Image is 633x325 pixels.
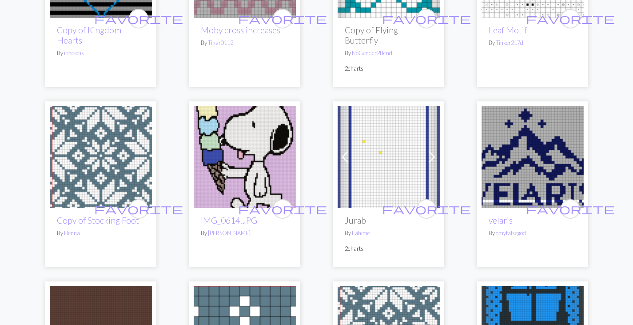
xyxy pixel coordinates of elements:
[482,106,584,208] img: velaris
[57,49,145,57] p: By
[129,9,148,28] button: favourite
[417,9,436,28] button: favourite
[201,39,289,47] p: By
[57,215,139,225] a: Copy of Stocking Foot
[208,229,251,237] a: [PERSON_NAME]
[194,106,296,208] img: IMG_0614.JPG
[382,10,471,28] i: favourite
[345,245,433,253] p: 2 charts
[57,25,121,45] a: Copy of Kingdom Hearts
[50,106,152,208] img: Stocking Foot
[338,152,440,160] a: Jurab
[57,229,145,237] p: By
[129,199,148,219] button: favourite
[345,49,433,57] p: By
[64,49,84,56] a: ipheions
[561,199,580,219] button: favourite
[208,39,233,46] a: Tinar0112
[482,152,584,160] a: velaris
[94,200,183,218] i: favourite
[201,215,257,225] a: IMG_0614.JPG
[194,152,296,160] a: IMG_0614.JPG
[238,10,327,28] i: favourite
[345,25,433,45] h2: Copy of Flying Butterfly
[489,39,577,47] p: By
[201,25,280,35] a: Moby cross increases
[382,12,471,25] span: favorite
[382,202,471,216] span: favorite
[489,229,577,237] p: By
[561,9,580,28] button: favourite
[238,202,327,216] span: favorite
[352,229,370,237] a: Fahime
[238,12,327,25] span: favorite
[94,12,183,25] span: favorite
[345,215,433,225] h2: Jurab
[201,229,289,237] p: By
[417,199,436,219] button: favourite
[526,202,615,216] span: favorite
[345,64,433,73] p: 2 charts
[496,229,526,237] a: omyfalsegod
[526,12,615,25] span: favorite
[238,200,327,218] i: favourite
[94,10,183,28] i: favourite
[338,106,440,208] img: Jurab
[94,202,183,216] span: favorite
[64,229,80,237] a: Henna
[345,229,433,237] p: By
[273,9,292,28] button: favourite
[273,199,292,219] button: favourite
[489,25,527,35] a: Leaf Motif
[526,10,615,28] i: favourite
[489,215,513,225] a: velaris
[50,152,152,160] a: Stocking Foot
[496,39,523,46] a: Tinker217d
[352,49,392,56] a: NoGender2Bend
[382,200,471,218] i: favourite
[526,200,615,218] i: favourite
